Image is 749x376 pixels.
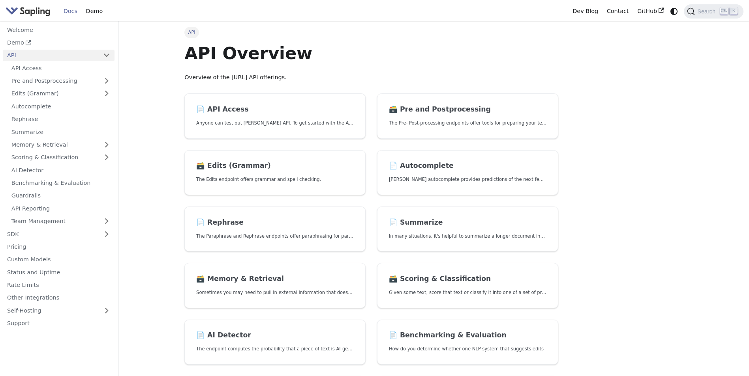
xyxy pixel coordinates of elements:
[684,4,743,19] button: Search (Ctrl+K)
[184,150,366,195] a: 🗃️ Edits (Grammar)The Edits endpoint offers grammar and spell checking.
[99,50,115,61] button: Collapse sidebar category 'API'
[3,292,115,303] a: Other Integrations
[7,88,115,99] a: Edits (Grammar)
[184,73,558,82] p: Overview of the [URL] API offerings.
[196,105,354,114] h2: API Access
[7,203,115,214] a: API Reporting
[389,176,546,183] p: Sapling's autocomplete provides predictions of the next few characters or words
[184,27,199,38] span: API
[7,114,115,125] a: Rephrase
[389,119,546,127] p: The Pre- Post-processing endpoints offer tools for preparing your text data for ingestation as we...
[196,275,354,283] h2: Memory & Retrieval
[196,218,354,227] h2: Rephrase
[389,331,546,340] h2: Benchmarking & Evaluation
[7,101,115,112] a: Autocomplete
[3,24,115,35] a: Welcome
[3,241,115,253] a: Pricing
[7,75,115,87] a: Pre and Postprocessing
[695,8,720,15] span: Search
[3,50,99,61] a: API
[389,218,546,227] h2: Summarize
[184,320,366,365] a: 📄️ AI DetectorThe endpoint computes the probability that a piece of text is AI-generated,
[568,5,602,17] a: Dev Blog
[196,119,354,127] p: Anyone can test out Sapling's API. To get started with the API, simply:
[6,6,53,17] a: Sapling.ai
[7,139,115,151] a: Memory & Retrieval
[184,207,366,252] a: 📄️ RephraseThe Paraphrase and Rephrase endpoints offer paraphrasing for particular styles.
[196,162,354,170] h2: Edits (Grammar)
[3,305,115,316] a: Self-Hosting
[7,62,115,74] a: API Access
[82,5,107,17] a: Demo
[196,176,354,183] p: The Edits endpoint offers grammar and spell checking.
[389,233,546,240] p: In many situations, it's helpful to summarize a longer document into a shorter, more easily diges...
[3,279,115,291] a: Rate Limits
[7,126,115,138] a: Summarize
[7,190,115,201] a: Guardrails
[184,93,366,139] a: 📄️ API AccessAnyone can test out [PERSON_NAME] API. To get started with the API, simply:
[196,289,354,296] p: Sometimes you may need to pull in external information that doesn't fit in the context size of an...
[377,93,558,139] a: 🗃️ Pre and PostprocessingThe Pre- Post-processing endpoints offer tools for preparing your text d...
[389,162,546,170] h2: Autocomplete
[377,263,558,308] a: 🗃️ Scoring & ClassificationGiven some text, score that text or classify it into one of a set of p...
[3,228,99,240] a: SDK
[196,345,354,353] p: The endpoint computes the probability that a piece of text is AI-generated,
[377,320,558,365] a: 📄️ Benchmarking & EvaluationHow do you determine whether one NLP system that suggests edits
[3,266,115,278] a: Status and Uptime
[59,5,82,17] a: Docs
[389,289,546,296] p: Given some text, score that text or classify it into one of a set of pre-specified categories.
[389,345,546,353] p: How do you determine whether one NLP system that suggests edits
[7,152,115,163] a: Scoring & Classification
[184,263,366,308] a: 🗃️ Memory & RetrievalSometimes you may need to pull in external information that doesn't fit in t...
[7,216,115,227] a: Team Management
[3,318,115,329] a: Support
[184,43,558,64] h1: API Overview
[668,6,680,17] button: Switch between dark and light mode (currently system mode)
[3,254,115,265] a: Custom Models
[196,331,354,340] h2: AI Detector
[3,37,115,48] a: Demo
[196,233,354,240] p: The Paraphrase and Rephrase endpoints offer paraphrasing for particular styles.
[603,5,633,17] a: Contact
[99,228,115,240] button: Expand sidebar category 'SDK'
[633,5,668,17] a: GitHub
[6,6,51,17] img: Sapling.ai
[730,7,738,15] kbd: K
[7,177,115,189] a: Benchmarking & Evaluation
[377,150,558,195] a: 📄️ Autocomplete[PERSON_NAME] autocomplete provides predictions of the next few characters or words
[7,164,115,176] a: AI Detector
[389,105,546,114] h2: Pre and Postprocessing
[184,27,558,38] nav: Breadcrumbs
[377,207,558,252] a: 📄️ SummarizeIn many situations, it's helpful to summarize a longer document into a shorter, more ...
[389,275,546,283] h2: Scoring & Classification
